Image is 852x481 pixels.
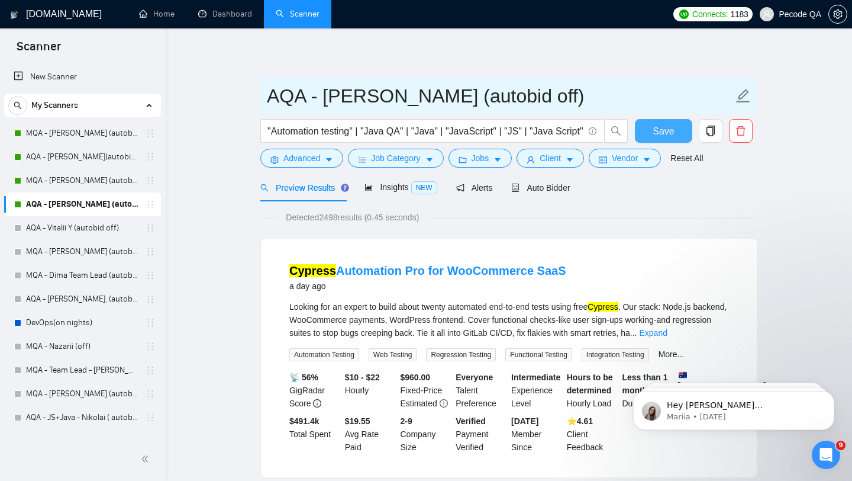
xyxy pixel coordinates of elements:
span: holder [146,365,155,375]
span: info-circle [589,127,596,135]
img: upwork-logo.png [679,9,689,19]
span: holder [146,294,155,304]
span: Connects: [692,8,728,21]
b: [DATE] [511,416,538,426]
a: AQA - Vitalii Y (autobid off) [26,216,138,240]
a: MQA - [PERSON_NAME] (autobid off ) [26,240,138,264]
iframe: Intercom live chat [812,441,840,469]
span: search [260,184,269,192]
button: folderJobscaret-down [448,149,512,168]
span: Preview Results [260,183,346,193]
div: Fixed-Price [398,371,454,410]
span: caret-down [643,155,651,164]
b: Verified [456,416,486,426]
span: holder [146,129,155,138]
a: searchScanner [276,9,319,19]
span: Integration Testing [582,348,649,361]
a: Expand [639,328,667,338]
span: info-circle [313,399,321,408]
div: Member Since [509,415,564,454]
input: Search Freelance Jobs... [267,124,583,139]
b: $ 491.4k [289,416,319,426]
span: holder [146,223,155,233]
div: Experience Level [509,371,564,410]
b: $ 960.00 [401,373,431,382]
div: Hourly Load [564,371,620,410]
span: Detected 2498 results (0.45 seconds) [277,211,427,224]
input: Scanner name... [267,81,733,111]
div: Talent Preference [453,371,509,410]
a: dashboardDashboard [198,9,252,19]
span: Client [540,152,561,165]
span: bars [358,155,366,164]
span: Advanced [283,152,320,165]
span: holder [146,437,155,446]
span: Estimated [401,399,437,408]
span: notification [456,184,464,192]
button: settingAdvancedcaret-down [260,149,343,168]
img: logo [10,5,18,24]
b: $19.55 [345,416,370,426]
a: AQA - [PERSON_NAME](autobid on) (Copy of Polina's) [26,145,138,169]
b: ⭐️ 4.61 [567,416,593,426]
span: 9 [836,441,845,450]
span: Vendor [612,152,638,165]
span: robot [511,184,519,192]
b: Everyone [456,373,493,382]
div: Tooltip anchor [340,182,350,193]
a: AQA - Team Lead - [PERSON_NAME] (off) [26,429,138,453]
a: CypressAutomation Pro for WooCommerce SaaS [289,264,566,277]
a: MQA - Team Lead - [PERSON_NAME] (autobid night off) (28.03) [26,358,138,382]
span: user [527,155,535,164]
span: Job Category [371,152,420,165]
a: More... [659,349,685,359]
span: Regression Testing [426,348,496,361]
div: Client Feedback [564,415,620,454]
span: setting [829,9,847,19]
span: Insights [364,182,437,192]
div: Hourly [343,371,398,410]
div: Company Size [398,415,454,454]
button: copy [699,119,722,143]
button: userClientcaret-down [517,149,584,168]
span: caret-down [325,155,333,164]
span: holder [146,176,155,185]
button: search [8,96,27,115]
span: Functional Testing [505,348,572,361]
b: Intermediate [511,373,560,382]
span: setting [270,155,279,164]
a: MQA - [PERSON_NAME] (autobid On) [26,121,138,145]
mark: Cypress [588,302,618,312]
button: barsJob Categorycaret-down [348,149,443,168]
span: holder [146,318,155,328]
span: holder [146,200,155,209]
span: Auto Bidder [511,183,570,193]
span: 1183 [730,8,748,21]
span: My Scanners [31,94,78,117]
span: holder [146,342,155,351]
span: holder [146,247,155,256]
span: copy [699,126,722,136]
span: delete [730,126,752,136]
a: setting [828,9,847,19]
a: MQA - [PERSON_NAME] (autobid off) [26,382,138,406]
a: homeHome [139,9,175,19]
a: AQA - [PERSON_NAME]. (autobid off day) [26,287,138,311]
div: GigRadar Score [287,371,343,410]
span: holder [146,389,155,399]
b: Hours to be determined [567,373,613,395]
a: MQA - Dima Team Lead (autobid on) [26,264,138,287]
b: 2-9 [401,416,412,426]
iframe: Intercom notifications message [615,366,852,449]
span: exclamation-circle [440,399,448,408]
a: AQA - [PERSON_NAME] (autobid on) [26,193,138,216]
a: MQA - Nazarii (off) [26,335,138,358]
span: Jobs [472,152,489,165]
span: holder [146,413,155,422]
span: caret-down [493,155,502,164]
span: area-chart [364,183,373,191]
span: search [9,101,27,110]
li: New Scanner [4,65,161,89]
